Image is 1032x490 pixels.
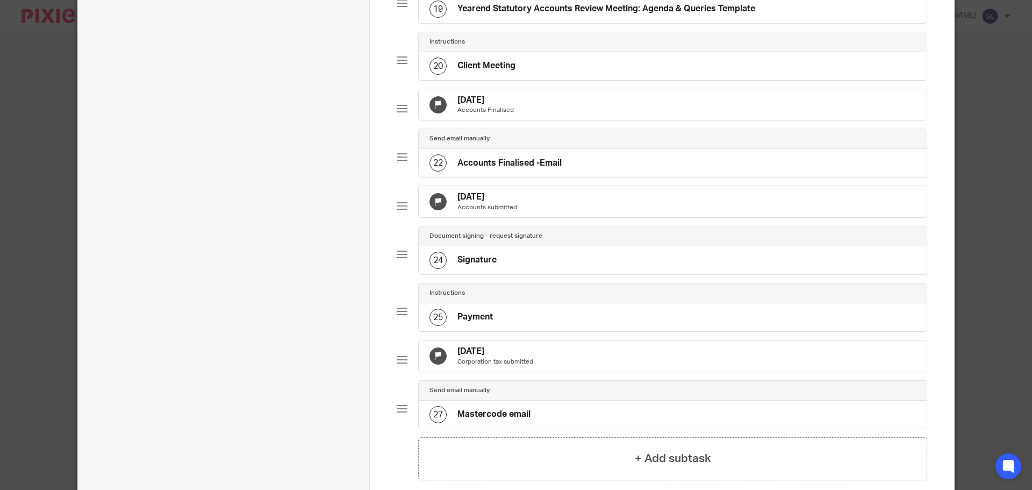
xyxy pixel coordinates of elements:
[429,58,447,75] div: 20
[457,358,533,366] p: Corporation tax submitted
[457,191,517,203] h4: [DATE]
[429,309,447,326] div: 25
[457,409,531,420] h4: Mastercode email
[457,158,562,169] h4: Accounts Finalised -Email
[429,289,465,297] h4: Instructions
[429,134,490,143] h4: Send email manually
[457,346,533,357] h4: [DATE]
[457,60,515,72] h4: Client Meeting
[457,106,514,115] p: Accounts Finalised
[635,450,711,467] h4: + Add subtask
[429,154,447,172] div: 22
[457,203,517,212] p: Accounts submitted
[457,311,493,323] h4: Payment
[429,1,447,18] div: 19
[429,38,465,46] h4: Instructions
[457,3,755,15] h4: Yearend Statutory Accounts Review Meeting: Agenda & Queries Template
[429,406,447,423] div: 27
[429,232,542,240] h4: Document signing - request signature
[457,254,497,266] h4: Signature
[429,252,447,269] div: 24
[457,95,514,106] h4: [DATE]
[429,386,490,395] h4: Send email manually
